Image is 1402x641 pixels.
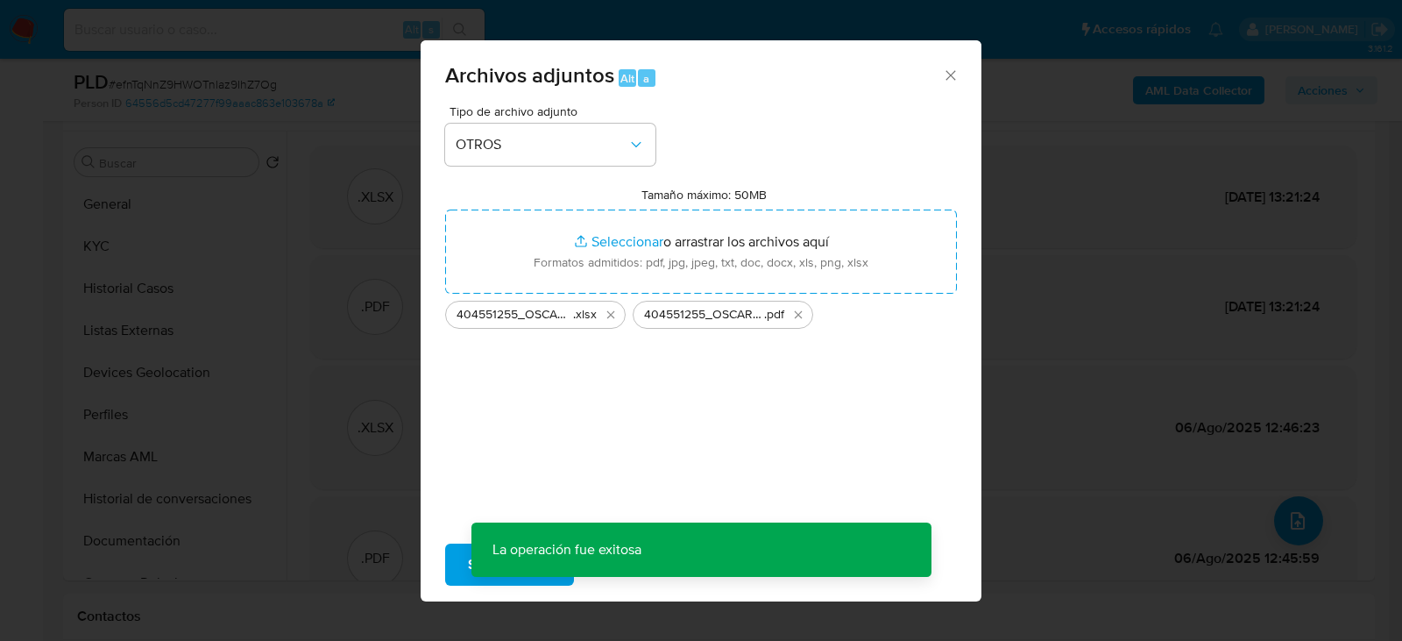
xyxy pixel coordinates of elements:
button: Subir archivo [445,544,574,586]
button: OTROS [445,124,655,166]
span: Tipo de archivo adjunto [450,105,660,118]
button: Cerrar [942,67,958,82]
span: Archivos adjuntos [445,60,614,90]
p: La operación fue exitosa [471,523,662,577]
span: Subir archivo [468,545,551,584]
span: OTROS [456,136,627,153]
button: Eliminar 404551255_OSCAR IBARRA ROSALES_SEP2025.xlsx [600,304,621,325]
span: .xlsx [573,306,597,324]
span: 404551255_OSCAR [PERSON_NAME] ROSALES_SEP2025 [644,306,764,324]
span: Cancelar [604,545,661,584]
button: Eliminar 404551255_OSCAR IBARRA ROSALES_SEP2025.pdf [788,304,809,325]
span: 404551255_OSCAR [PERSON_NAME] ROSALES_SEP2025 [457,306,573,324]
ul: Archivos seleccionados [445,294,957,329]
span: Alt [620,70,634,87]
label: Tamaño máximo: 50MB [641,187,767,203]
span: .pdf [764,306,784,324]
span: a [643,70,649,87]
